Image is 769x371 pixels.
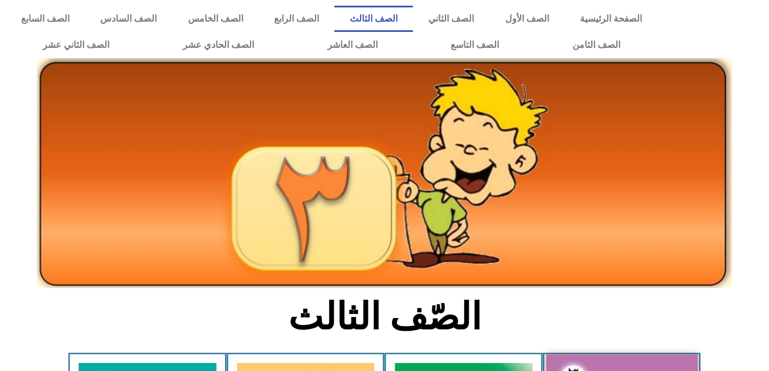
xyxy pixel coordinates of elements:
a: الصف الحادي عشر [146,32,291,58]
a: الصف التاسع [414,32,536,58]
a: الصف الثامن [536,32,657,58]
a: الصف الرابع [259,6,334,32]
a: الصف الثالث [334,6,413,32]
a: الصفحة الرئيسية [565,6,657,32]
a: الصف السابع [6,6,85,32]
a: الصف الثاني [413,6,489,32]
a: الصف السادس [85,6,172,32]
a: الصف الأول [489,6,564,32]
a: الصف العاشر [291,32,414,58]
a: الصف الثاني عشر [6,32,146,58]
a: الصف الخامس [173,6,259,32]
h2: الصّف الثالث [197,295,573,339]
